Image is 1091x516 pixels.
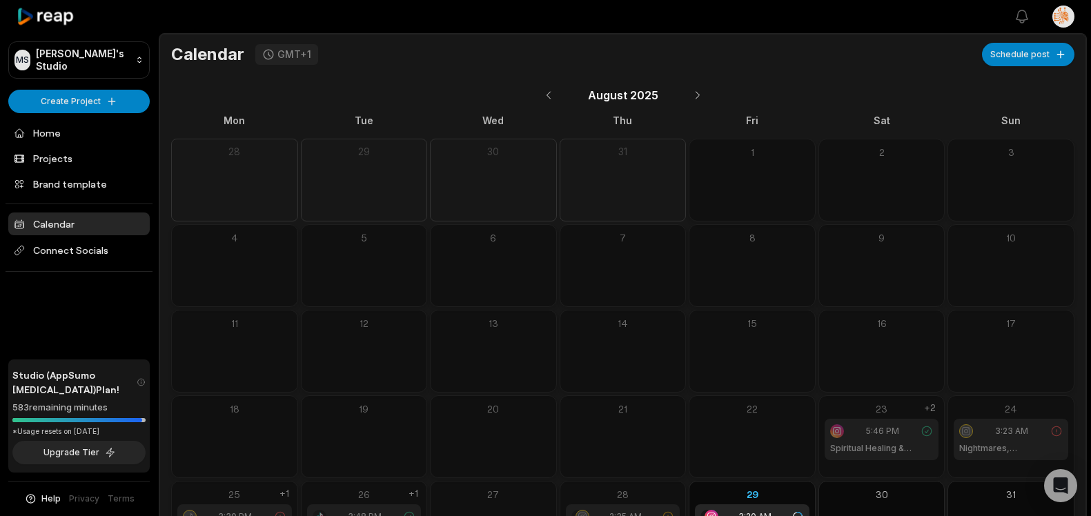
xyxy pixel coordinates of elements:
h1: Nightmares, [MEDICAL_DATA] & Black Magic [959,442,1063,455]
div: 4 [177,230,292,245]
div: Sun [947,113,1074,128]
div: 7 [566,230,680,245]
div: 1 [695,145,809,159]
div: 2 [825,145,939,159]
div: 26 [307,487,422,502]
span: Help [41,493,61,505]
div: 583 remaining minutes [12,401,146,415]
button: Schedule post [982,43,1074,66]
div: 20 [436,401,551,416]
h1: Spiritual Healing & Roohani Ilaj | Jinn & Evil Eye Black Magic Removal Online [830,442,934,455]
button: Help [24,493,61,505]
div: 30 [436,145,551,159]
div: 17 [954,316,1068,330]
div: 11 [177,316,292,330]
div: 25 [177,487,292,502]
a: Brand template [8,172,150,195]
button: Upgrade Tier [12,441,146,464]
div: 13 [436,316,551,330]
div: 27 [436,487,551,502]
div: 3 [954,145,1068,159]
div: 18 [177,401,292,416]
div: 8 [695,230,809,245]
div: 14 [566,316,680,330]
div: 10 [954,230,1068,245]
div: 29 [307,145,422,159]
span: Studio (AppSumo [MEDICAL_DATA]) Plan! [12,368,137,397]
div: 16 [825,316,939,330]
div: 12 [307,316,422,330]
div: Mon [171,113,298,128]
div: *Usage resets on [DATE] [12,426,146,437]
div: 28 [566,487,680,502]
div: 21 [566,401,680,416]
span: August 2025 [588,87,658,103]
div: Tue [301,113,428,128]
p: [PERSON_NAME]'s Studio [36,48,130,72]
div: Wed [430,113,557,128]
div: 6 [436,230,551,245]
h1: Calendar [171,44,244,65]
a: Terms [108,493,135,505]
a: Privacy [69,493,99,505]
div: 29 [695,487,809,502]
a: Projects [8,147,150,170]
button: Create Project [8,90,150,113]
div: GMT+1 [277,48,311,61]
div: 31 [566,145,680,159]
div: 24 [954,401,1068,416]
span: 3:23 AM [995,425,1028,437]
div: 19 [307,401,422,416]
div: 9 [825,230,939,245]
a: Calendar [8,212,150,235]
div: Open Intercom Messenger [1044,469,1077,502]
div: 23 [825,401,939,416]
div: 22 [695,401,809,416]
span: 5:46 PM [866,425,899,437]
div: Thu [560,113,687,128]
a: Home [8,121,150,144]
div: 28 [177,145,292,159]
div: 5 [307,230,422,245]
div: MS [14,50,30,70]
span: Connect Socials [8,238,150,263]
div: 15 [695,316,809,330]
div: Sat [818,113,945,128]
div: Fri [689,113,816,128]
